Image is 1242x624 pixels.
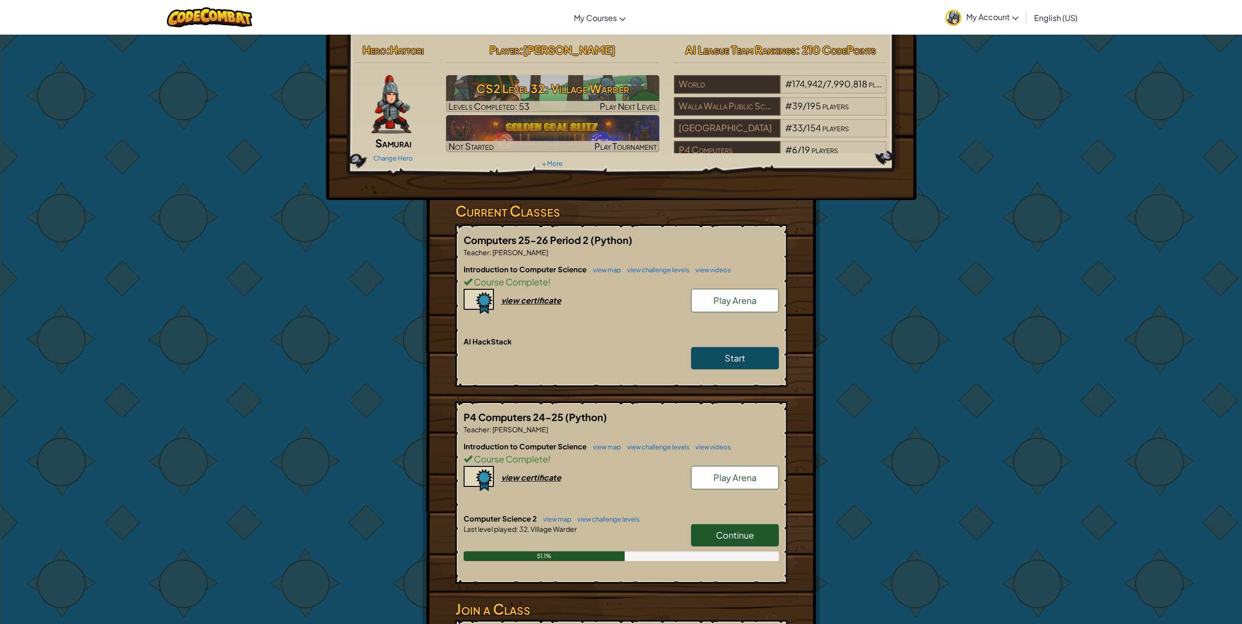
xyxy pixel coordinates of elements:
[674,119,780,138] div: [GEOGRAPHIC_DATA]
[807,100,821,111] span: 195
[472,453,548,464] span: Course Complete
[519,43,523,57] span: :
[464,466,494,491] img: certificate-icon.png
[448,141,494,152] span: Not Started
[792,144,797,155] span: 6
[529,524,577,533] span: Village Warder
[446,75,659,112] a: Play Next Level
[801,144,810,155] span: 19
[691,266,731,274] a: view videos
[713,295,756,306] span: Play Arena
[822,100,849,111] span: players
[464,289,494,314] img: certificate-icon.png
[685,43,796,57] span: AI League Team Rankings
[797,144,801,155] span: /
[464,411,565,423] span: P4 Computers 24-25
[785,78,792,89] span: #
[464,234,590,246] span: Computers 25-26 Period 2
[674,106,887,118] a: Walla Walla Public Schools#39/195players
[464,524,516,533] span: Last level played
[371,75,411,134] img: samurai.pose.png
[167,7,252,27] img: CodeCombat logo
[600,101,657,112] span: Play Next Level
[501,472,561,483] div: view certificate
[803,122,807,133] span: /
[940,2,1023,33] a: My Account
[691,443,731,451] a: view videos
[945,10,961,26] img: avatar
[542,160,563,167] a: + More
[446,78,659,100] h3: CS2 Level 32: Village Warder
[548,276,550,287] span: !
[363,43,386,57] span: Hero
[523,43,615,57] span: [PERSON_NAME]
[966,12,1018,22] span: My Account
[588,266,621,274] a: view map
[1029,4,1082,31] a: English (US)
[785,122,792,133] span: #
[691,347,779,369] a: Start
[622,266,690,274] a: view challenge levels
[373,154,413,162] a: Change Hero
[386,43,390,57] span: :
[464,551,625,561] div: 51.1%
[1034,13,1078,23] span: English (US)
[446,75,659,112] img: CS2 Level 32: Village Warder
[812,144,838,155] span: players
[491,248,548,257] span: [PERSON_NAME]
[489,43,519,57] span: Player
[472,276,548,287] span: Course Complete
[464,472,561,483] a: view certificate
[674,128,887,140] a: [GEOGRAPHIC_DATA]#33/154players
[588,443,621,451] a: view map
[390,43,424,57] span: Hattori
[590,234,632,246] span: (Python)
[446,115,659,152] img: Golden Goal
[713,472,756,483] span: Play Arena
[823,78,827,89] span: /
[489,248,491,257] span: :
[464,425,489,434] span: Teacher
[565,411,607,423] span: (Python)
[674,141,780,160] div: P4 Computers
[501,295,561,305] div: view certificate
[792,122,803,133] span: 33
[464,264,588,274] span: Introduction to Computer Science
[574,13,617,23] span: My Courses
[822,122,849,133] span: players
[569,4,631,31] a: My Courses
[464,337,512,346] span: AI HackStack
[572,515,640,523] a: view challenge levels
[489,425,491,434] span: :
[491,425,548,434] span: [PERSON_NAME]
[725,352,745,363] span: Start
[785,100,792,111] span: #
[455,598,787,620] h3: Join a Class
[464,514,538,523] span: Computer Science 2
[869,78,895,89] span: players
[674,97,780,116] div: Walla Walla Public Schools
[792,78,823,89] span: 174,942
[375,136,411,150] span: Samurai
[446,115,659,152] a: Not StartedPlay Tournament
[594,141,657,152] span: Play Tournament
[518,524,529,533] span: 32.
[516,524,518,533] span: :
[622,443,690,451] a: view challenge levels
[716,529,754,541] span: Continue
[538,515,571,523] a: view map
[448,101,529,112] span: Levels Completed: 53
[455,200,787,222] h3: Current Classes
[796,43,876,57] span: : 210 CodePoints
[464,295,561,305] a: view certificate
[807,122,821,133] span: 154
[674,84,887,96] a: World#174,942/7,990,818players
[548,453,550,464] span: !
[803,100,807,111] span: /
[785,144,792,155] span: #
[792,100,803,111] span: 39
[674,75,780,94] div: World
[464,442,588,451] span: Introduction to Computer Science
[827,78,867,89] span: 7,990,818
